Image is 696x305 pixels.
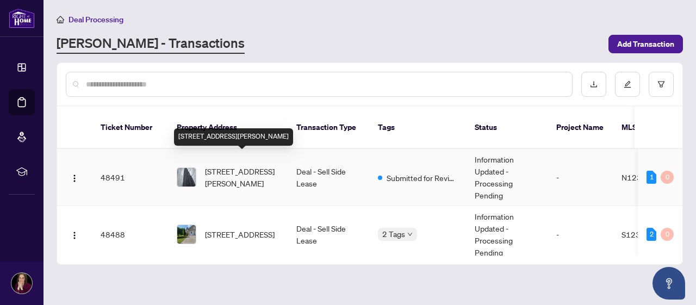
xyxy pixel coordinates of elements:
td: - [548,149,613,206]
span: 2 Tags [382,228,405,240]
span: N12334866 [622,172,666,182]
td: Deal - Sell Side Lease [288,206,369,263]
button: Logo [66,226,83,243]
td: 48491 [92,149,168,206]
img: Profile Icon [11,273,32,294]
td: Deal - Sell Side Lease [288,149,369,206]
th: Status [466,107,548,149]
th: Tags [369,107,466,149]
span: home [57,16,64,23]
button: Add Transaction [608,35,683,53]
button: Logo [66,169,83,186]
td: - [548,206,613,263]
td: Information Updated - Processing Pending [466,206,548,263]
span: S12326019 [622,229,665,239]
th: Project Name [548,107,613,149]
div: 2 [647,228,656,241]
img: Logo [70,174,79,183]
th: Transaction Type [288,107,369,149]
span: down [407,232,413,237]
span: edit [624,80,631,88]
a: [PERSON_NAME] - Transactions [57,34,245,54]
button: Open asap [652,267,685,300]
img: thumbnail-img [177,168,196,186]
div: 0 [661,171,674,184]
img: logo [9,8,35,28]
span: Add Transaction [617,35,674,53]
div: 0 [661,228,674,241]
span: filter [657,80,665,88]
th: Property Address [168,107,288,149]
button: filter [649,72,674,97]
img: thumbnail-img [177,225,196,244]
div: 1 [647,171,656,184]
span: Deal Processing [69,15,123,24]
span: Submitted for Review [387,172,457,184]
td: Information Updated - Processing Pending [466,149,548,206]
img: Logo [70,231,79,240]
span: [STREET_ADDRESS] [205,228,275,240]
span: download [590,80,598,88]
div: [STREET_ADDRESS][PERSON_NAME] [174,128,293,146]
th: Ticket Number [92,107,168,149]
td: 48488 [92,206,168,263]
span: [STREET_ADDRESS][PERSON_NAME] [205,165,279,189]
button: download [581,72,606,97]
th: MLS # [613,107,678,149]
button: edit [615,72,640,97]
